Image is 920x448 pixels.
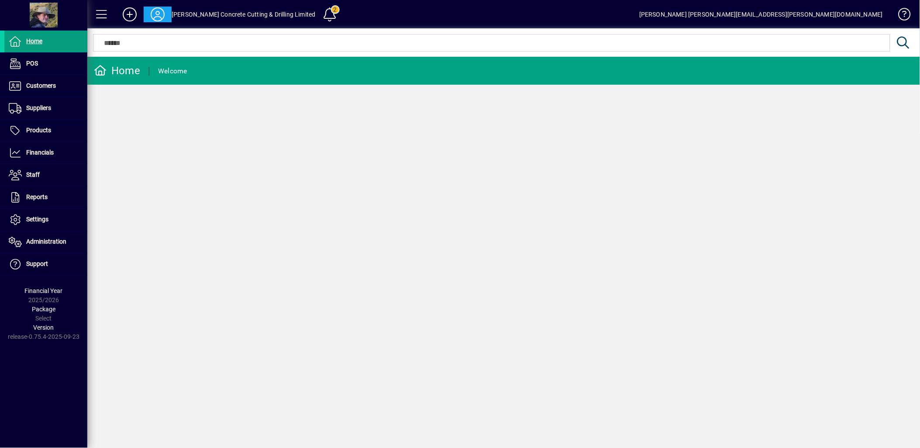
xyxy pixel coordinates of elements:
[4,164,87,186] a: Staff
[172,7,316,21] div: [PERSON_NAME] Concrete Cutting & Drilling Limited
[26,260,48,267] span: Support
[4,231,87,253] a: Administration
[26,171,40,178] span: Staff
[32,306,55,313] span: Package
[34,324,54,331] span: Version
[94,64,140,78] div: Home
[4,120,87,141] a: Products
[26,104,51,111] span: Suppliers
[26,60,38,67] span: POS
[26,38,42,45] span: Home
[26,216,48,223] span: Settings
[4,253,87,275] a: Support
[4,209,87,231] a: Settings
[26,82,56,89] span: Customers
[25,287,63,294] span: Financial Year
[144,7,172,22] button: Profile
[4,97,87,119] a: Suppliers
[26,238,66,245] span: Administration
[116,7,144,22] button: Add
[4,75,87,97] a: Customers
[4,142,87,164] a: Financials
[892,2,909,30] a: Knowledge Base
[4,53,87,75] a: POS
[26,127,51,134] span: Products
[639,7,883,21] div: [PERSON_NAME] [PERSON_NAME][EMAIL_ADDRESS][PERSON_NAME][DOMAIN_NAME]
[26,193,48,200] span: Reports
[4,186,87,208] a: Reports
[26,149,54,156] span: Financials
